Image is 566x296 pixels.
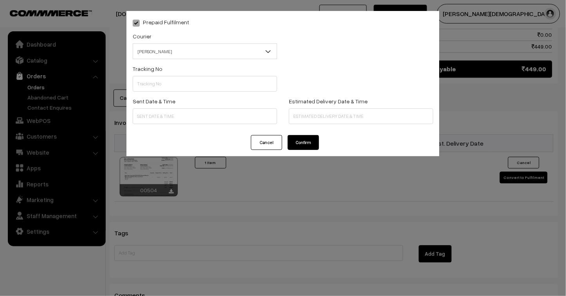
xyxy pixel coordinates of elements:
[133,65,162,73] label: Tracking No
[133,108,277,124] input: Sent Date & Time
[133,45,277,58] span: Shree Maruti Courier
[251,135,282,150] button: Cancel
[133,18,189,26] label: Prepaid Fulfilment
[133,32,151,40] label: Courier
[133,97,175,105] label: Sent Date & Time
[133,76,277,92] input: Tracking No
[289,108,433,124] input: Estimated Delivery Date & Time
[289,97,368,105] label: Estimated Delivery Date & Time
[133,43,277,59] span: Shree Maruti Courier
[288,135,319,150] button: Confirm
